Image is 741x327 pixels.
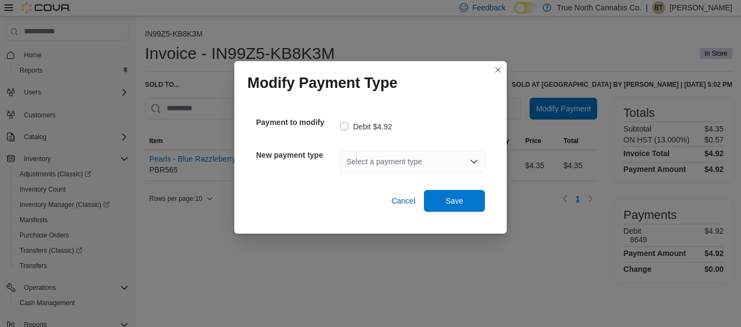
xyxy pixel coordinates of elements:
button: Open list of options [470,157,478,166]
h1: Modify Payment Type [247,74,398,92]
h5: Payment to modify [256,111,338,133]
span: Save [446,195,463,206]
button: Cancel [387,190,420,212]
input: Accessible screen reader label [347,155,348,168]
button: Closes this modal window [491,63,505,76]
button: Save [424,190,485,212]
span: Cancel [391,195,415,206]
label: Debit $4.92 [340,120,392,133]
h5: New payment type [256,144,338,166]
